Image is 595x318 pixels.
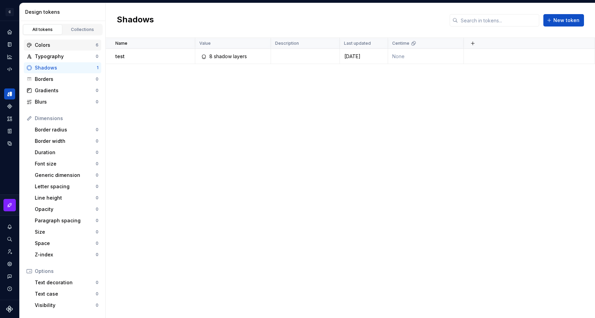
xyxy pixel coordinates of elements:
a: Space0 [32,238,101,249]
div: Space [35,240,96,247]
a: Border radius0 [32,124,101,135]
a: Opacity0 [32,204,101,215]
a: Data sources [4,138,15,149]
div: Options [35,268,98,275]
div: 0 [96,150,98,155]
div: 1 [97,65,98,71]
button: Contact support [4,271,15,282]
div: 0 [96,241,98,246]
div: C [6,8,14,16]
a: Text decoration0 [32,277,101,288]
p: Value [199,41,211,46]
div: 0 [96,54,98,59]
div: Paragraph spacing [35,217,96,224]
div: 0 [96,76,98,82]
div: 0 [96,303,98,308]
div: Duration [35,149,96,156]
button: C [1,4,18,19]
div: Gradients [35,87,96,94]
div: Visibility [35,302,96,309]
a: Blurs0 [24,96,101,107]
div: 0 [96,172,98,178]
a: Storybook stories [4,126,15,137]
h2: Shadows [117,14,154,26]
a: Borders0 [24,74,101,85]
a: Typography0 [24,51,101,62]
a: Components [4,101,15,112]
a: Home [4,26,15,38]
div: Design tokens [25,9,103,15]
a: Size0 [32,226,101,237]
a: Settings [4,258,15,269]
div: 0 [96,195,98,201]
div: 0 [96,252,98,257]
div: Blurs [35,98,96,105]
td: None [388,49,464,64]
p: Last updated [344,41,371,46]
a: Letter spacing0 [32,181,101,192]
button: Notifications [4,221,15,232]
div: Generic dimension [35,172,96,179]
p: Description [275,41,299,46]
div: Z-index [35,251,96,258]
div: Collections [65,27,100,32]
a: Border width0 [32,136,101,147]
div: Colors [35,42,96,49]
div: 6 [96,42,98,48]
div: 0 [96,127,98,132]
a: Shadows1 [24,62,101,73]
a: Duration0 [32,147,101,158]
div: Typography [35,53,96,60]
p: Name [115,41,127,46]
div: 0 [96,218,98,223]
div: All tokens [25,27,60,32]
div: 0 [96,229,98,235]
div: Font size [35,160,96,167]
a: Font size0 [32,158,101,169]
div: Opacity [35,206,96,213]
a: Analytics [4,51,15,62]
a: Gradients0 [24,85,101,96]
div: 0 [96,161,98,167]
div: Text case [35,290,96,297]
a: Colors6 [24,40,101,51]
button: Search ⌘K [4,234,15,245]
div: Code automation [4,64,15,75]
div: Letter spacing [35,183,96,190]
a: Paragraph spacing0 [32,215,101,226]
svg: Supernova Logo [6,306,13,312]
div: 0 [96,88,98,93]
a: Documentation [4,39,15,50]
a: Line height0 [32,192,101,203]
a: Design tokens [4,88,15,99]
div: 0 [96,184,98,189]
div: 0 [96,206,98,212]
div: [DATE] [340,53,387,60]
p: test [115,53,125,60]
div: Line height [35,194,96,201]
a: Visibility0 [32,300,101,311]
a: Assets [4,113,15,124]
a: Invite team [4,246,15,257]
div: 8 shadow layers [209,53,247,60]
button: New token [543,14,584,26]
div: 0 [96,291,98,297]
div: Border radius [35,126,96,133]
div: Dimensions [35,115,98,122]
div: 0 [96,138,98,144]
a: Z-index0 [32,249,101,260]
div: Borders [35,76,96,83]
